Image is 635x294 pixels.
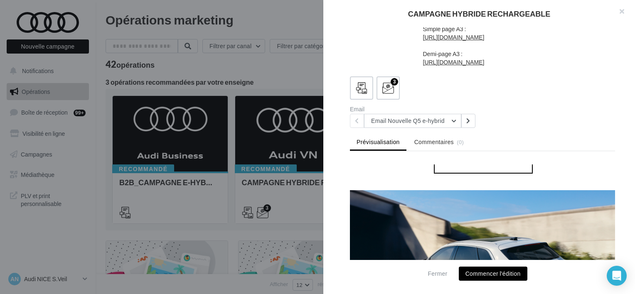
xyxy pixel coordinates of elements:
[337,10,622,17] div: CAMPAGNE HYBRIDE RECHARGEABLE
[423,33,609,66] div: Demi-page A3 :
[424,269,450,279] button: Fermer
[423,59,485,66] a: [URL][DOMAIN_NAME]
[350,106,479,112] div: Email
[607,266,627,286] div: Open Intercom Messenger
[414,138,454,146] span: Commentaires
[457,139,464,145] span: (0)
[459,267,527,281] button: Commencer l'édition
[423,25,609,33] div: Simple page A3 :
[391,78,398,86] div: 3
[364,114,461,128] button: Email Nouvelle Q5 e-hybrid
[423,34,485,41] a: [URL][DOMAIN_NAME]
